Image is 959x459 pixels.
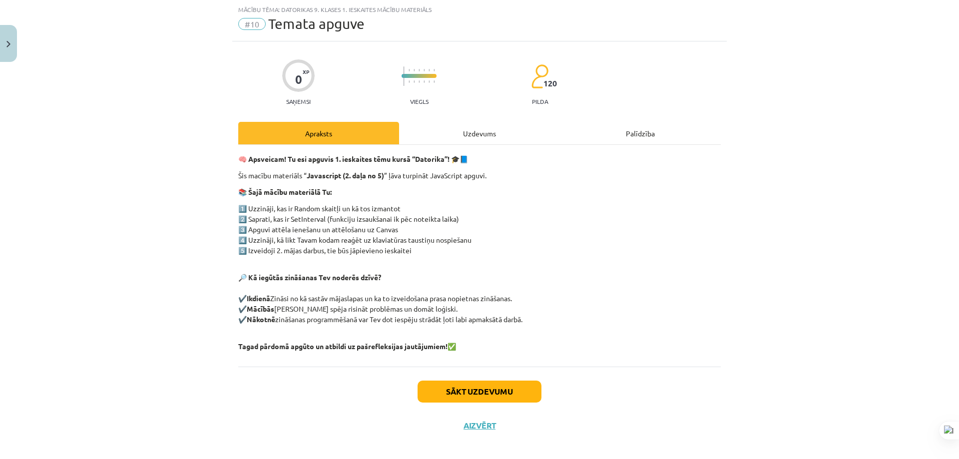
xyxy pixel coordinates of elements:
[238,18,266,30] span: #10
[307,171,384,180] b: Javascript (2. daļa no 5)
[238,342,448,351] strong: Tagad pārdomā apgūto un atbildi uz pašrefleksijas jautājumiem!
[303,69,309,74] span: XP
[414,80,415,83] img: icon-short-line-57e1e144782c952c97e751825c79c345078a6d821885a25fce030b3d8c18986b.svg
[560,122,721,144] div: Palīdzība
[419,69,420,71] img: icon-short-line-57e1e144782c952c97e751825c79c345078a6d821885a25fce030b3d8c18986b.svg
[531,64,548,89] img: students-c634bb4e5e11cddfef0936a35e636f08e4e9abd3cc4e673bd6f9a4125e45ecb1.svg
[429,69,430,71] img: icon-short-line-57e1e144782c952c97e751825c79c345078a6d821885a25fce030b3d8c18986b.svg
[238,122,399,144] div: Apraksts
[247,315,275,324] strong: Nākotnē
[424,80,425,83] img: icon-short-line-57e1e144782c952c97e751825c79c345078a6d821885a25fce030b3d8c18986b.svg
[399,122,560,144] div: Uzdevums
[247,294,270,303] strong: Ikdienā
[282,98,315,105] p: Saņemsi
[543,79,557,88] span: 120
[238,154,468,163] strong: 🧠 Apsveicam! Tu esi apguvis 1. ieskaites tēmu kursā “Datorika”! 🎓📘
[238,170,721,181] p: Šis macību materiāls “ ” ļāva turpināt JavaScript apguvi.
[238,341,721,352] p: ✅
[418,381,541,403] button: Sākt uzdevumu
[419,80,420,83] img: icon-short-line-57e1e144782c952c97e751825c79c345078a6d821885a25fce030b3d8c18986b.svg
[238,187,332,196] strong: 📚 Šajā mācību materiālā Tu:
[532,98,548,105] p: pilda
[434,80,435,83] img: icon-short-line-57e1e144782c952c97e751825c79c345078a6d821885a25fce030b3d8c18986b.svg
[424,69,425,71] img: icon-short-line-57e1e144782c952c97e751825c79c345078a6d821885a25fce030b3d8c18986b.svg
[238,6,721,13] div: Mācību tēma: Datorikas 9. klases 1. ieskaites mācību materiāls
[414,69,415,71] img: icon-short-line-57e1e144782c952c97e751825c79c345078a6d821885a25fce030b3d8c18986b.svg
[461,421,498,431] button: Aizvērt
[247,304,274,313] strong: Mācībās
[238,273,381,282] strong: 🔎 Kā iegūtās zināšanas Tev noderēs dzīvē?
[268,15,365,32] span: Temata apguve
[295,72,302,86] div: 0
[410,98,429,105] p: Viegls
[404,66,405,86] img: icon-long-line-d9ea69661e0d244f92f715978eff75569469978d946b2353a9bb055b3ed8787d.svg
[409,80,410,83] img: icon-short-line-57e1e144782c952c97e751825c79c345078a6d821885a25fce030b3d8c18986b.svg
[409,69,410,71] img: icon-short-line-57e1e144782c952c97e751825c79c345078a6d821885a25fce030b3d8c18986b.svg
[238,203,721,256] p: 1️⃣ Uzzināji, kas ir Random skaitļi un kā tos izmantot 2️⃣ Saprati, kas ir SetInterval (funkciju ...
[434,69,435,71] img: icon-short-line-57e1e144782c952c97e751825c79c345078a6d821885a25fce030b3d8c18986b.svg
[6,41,10,47] img: icon-close-lesson-0947bae3869378f0d4975bcd49f059093ad1ed9edebbc8119c70593378902aed.svg
[238,262,721,335] p: ✔️ Zināsi no kā sastāv mājaslapas un ka to izveidošana prasa nopietnas zināšanas. ✔️ [PERSON_NAME...
[429,80,430,83] img: icon-short-line-57e1e144782c952c97e751825c79c345078a6d821885a25fce030b3d8c18986b.svg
